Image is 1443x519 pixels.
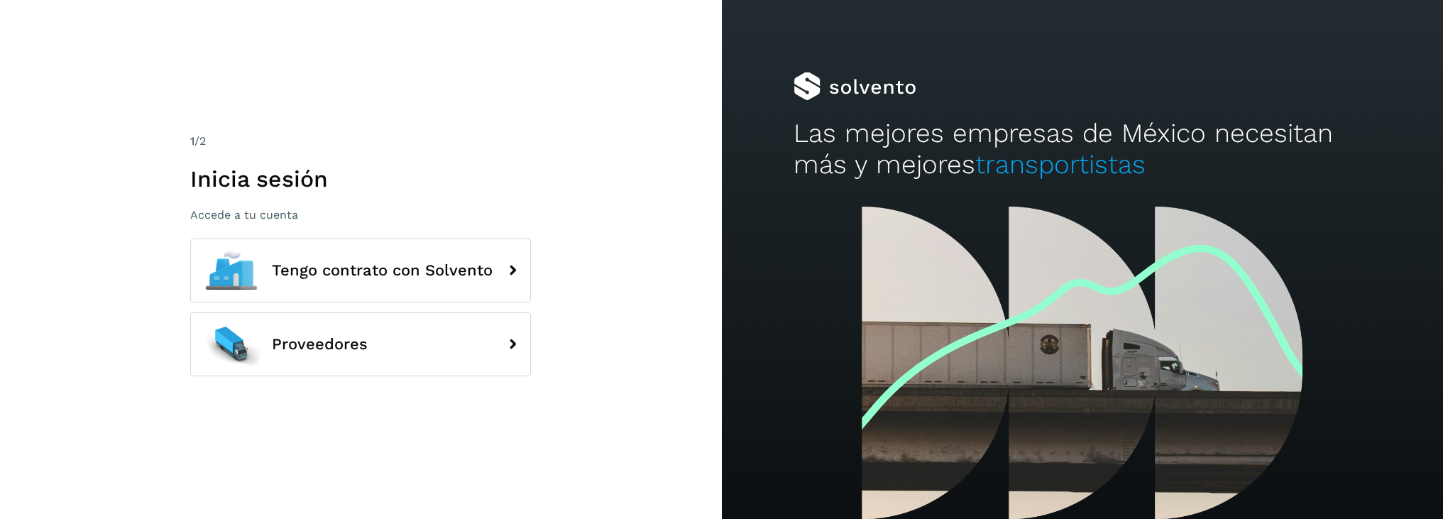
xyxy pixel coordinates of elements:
button: Proveedores [190,312,531,376]
h2: Las mejores empresas de México necesitan más y mejores [794,118,1371,181]
span: transportistas [975,149,1146,180]
span: Proveedores [272,336,368,353]
span: Tengo contrato con Solvento [272,262,493,279]
p: Accede a tu cuenta [190,208,531,222]
div: /2 [190,133,531,150]
button: Tengo contrato con Solvento [190,239,531,302]
h1: Inicia sesión [190,165,531,192]
span: 1 [190,134,194,148]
